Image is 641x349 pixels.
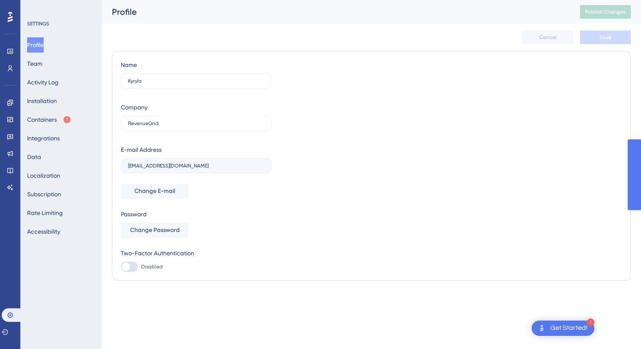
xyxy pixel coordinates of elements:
[599,34,611,41] span: Save
[128,78,265,84] input: Name Surname
[27,205,63,221] button: Rate Limiting
[130,225,180,235] span: Change Password
[580,31,631,44] button: Save
[121,209,272,219] div: Password
[605,315,631,341] iframe: UserGuiding AI Assistant Launcher
[522,31,573,44] button: Cancel
[121,248,272,258] div: Two-Factor Authentication
[121,102,148,112] div: Company
[27,224,60,239] button: Accessibility
[27,131,60,146] button: Integrations
[27,112,71,127] button: Containers
[27,168,60,183] button: Localization
[121,223,189,238] button: Change Password
[121,145,162,155] div: E-mail Address
[27,20,96,27] div: SETTINGS
[539,34,557,41] span: Cancel
[121,184,189,199] button: Change E-mail
[141,263,163,270] span: Disabled
[537,323,547,333] img: launcher-image-alternative-text
[27,75,59,90] button: Activity Log
[585,8,626,15] span: Publish Changes
[128,163,265,169] input: E-mail Address
[587,318,594,326] div: 1
[580,5,631,19] button: Publish Changes
[27,56,42,71] button: Team
[550,324,588,333] div: Get Started!
[532,321,594,336] div: Open Get Started! checklist, remaining modules: 1
[27,149,41,165] button: Data
[27,93,57,109] button: Installation
[134,186,175,196] span: Change E-mail
[128,120,265,126] input: Company Name
[27,37,44,53] button: Profile
[112,6,559,18] div: Profile
[121,60,137,70] div: Name
[27,187,61,202] button: Subscription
